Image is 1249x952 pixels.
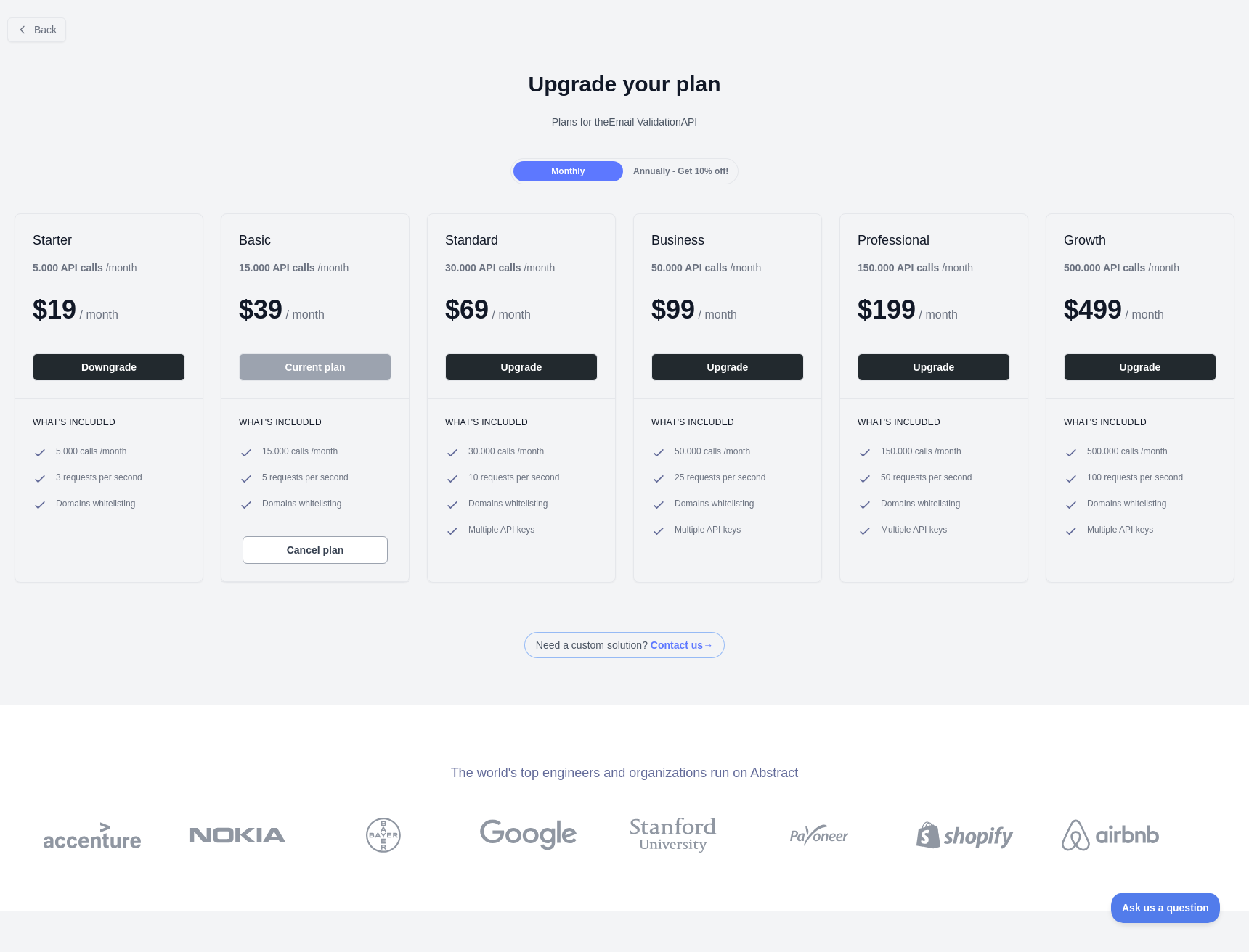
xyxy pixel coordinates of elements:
[858,231,1010,249] h2: Professional
[651,262,728,274] b: 50.000 API calls
[651,260,761,275] div: / month
[651,231,804,249] h2: Business
[1111,892,1220,923] iframe: Toggle Customer Support
[445,260,555,275] div: / month
[445,262,521,274] b: 30.000 API calls
[445,231,598,249] h2: Standard
[858,260,973,275] div: / month
[858,262,939,274] b: 150.000 API calls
